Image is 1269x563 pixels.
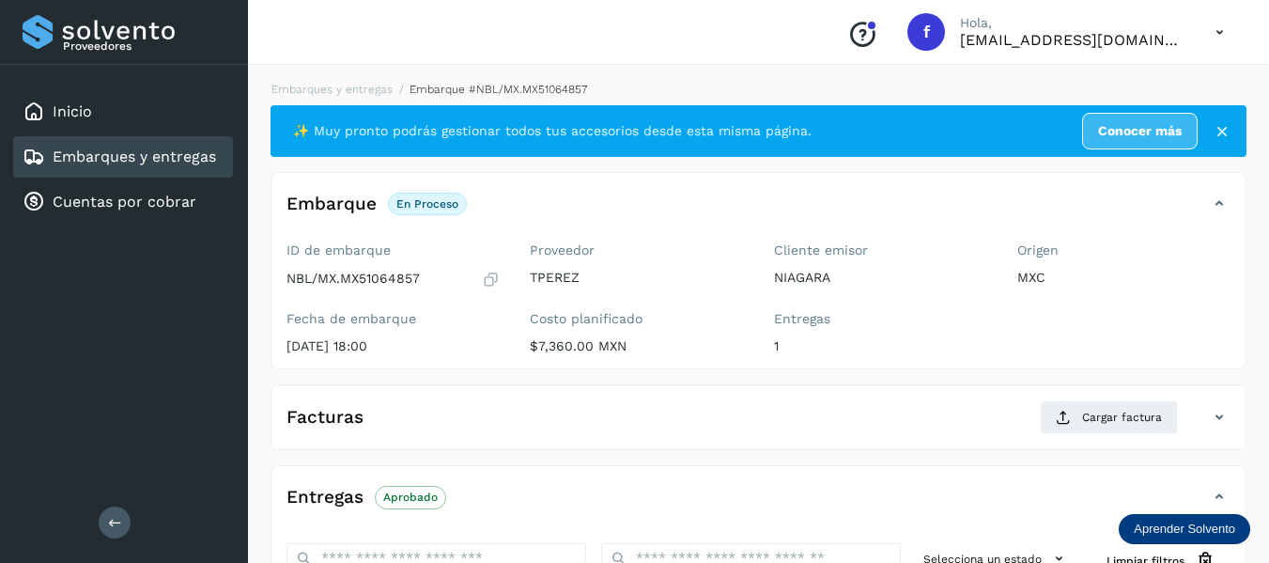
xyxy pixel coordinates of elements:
[13,181,233,223] div: Cuentas por cobrar
[286,407,364,429] h4: Facturas
[1082,409,1162,426] span: Cargar factura
[410,83,587,96] span: Embarque #NBL/MX.MX51064857
[53,148,216,165] a: Embarques y entregas
[774,338,987,354] p: 1
[286,242,500,258] label: ID de embarque
[286,338,500,354] p: [DATE] 18:00
[1082,113,1198,149] a: Conocer más
[774,311,987,327] label: Entregas
[13,136,233,178] div: Embarques y entregas
[286,271,420,287] p: NBL/MX.MX51064857
[960,15,1185,31] p: Hola,
[1134,522,1235,537] p: Aprender Solvento
[530,242,743,258] label: Proveedor
[293,121,812,141] span: ✨ Muy pronto podrás gestionar todos tus accesorios desde esta misma página.
[286,487,364,508] h4: Entregas
[271,81,1246,98] nav: breadcrumb
[271,400,1246,449] div: FacturasCargar factura
[530,270,743,286] p: TPEREZ
[271,188,1246,235] div: EmbarqueEn proceso
[271,481,1246,528] div: EntregasAprobado
[774,270,987,286] p: NIAGARA
[63,39,225,53] p: Proveedores
[53,102,92,120] a: Inicio
[13,91,233,133] div: Inicio
[1017,270,1230,286] p: MXC
[530,311,743,327] label: Costo planificado
[286,311,500,327] label: Fecha de embarque
[53,193,196,211] a: Cuentas por cobrar
[960,31,1185,49] p: finanzastransportesperez@gmail.com
[396,197,458,211] p: En proceso
[530,338,743,354] p: $7,360.00 MXN
[1119,514,1250,544] div: Aprender Solvento
[286,194,377,215] h4: Embarque
[271,83,393,96] a: Embarques y entregas
[1017,242,1230,258] label: Origen
[383,491,438,504] p: Aprobado
[1040,400,1178,434] button: Cargar factura
[774,242,987,258] label: Cliente emisor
